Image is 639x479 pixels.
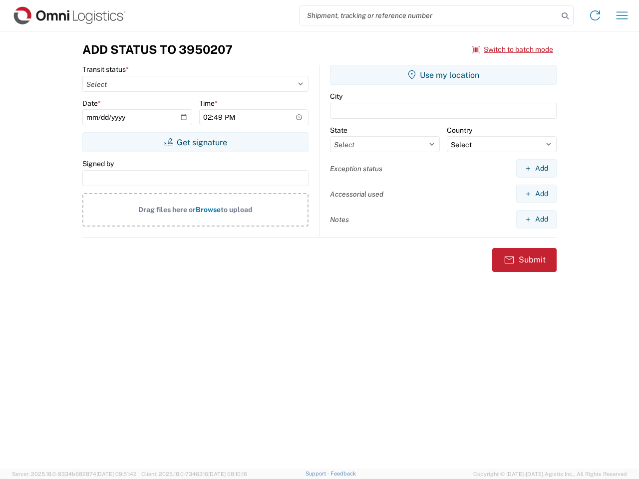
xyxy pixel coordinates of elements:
[82,159,114,168] label: Signed by
[82,99,101,108] label: Date
[472,41,553,58] button: Switch to batch mode
[306,471,330,477] a: Support
[330,215,349,224] label: Notes
[196,206,221,214] span: Browse
[138,206,196,214] span: Drag files here or
[330,65,557,85] button: Use my location
[330,126,347,135] label: State
[199,99,218,108] label: Time
[492,248,557,272] button: Submit
[516,159,557,178] button: Add
[447,126,472,135] label: Country
[141,471,247,477] span: Client: 2025.18.0-7346316
[12,471,137,477] span: Server: 2025.18.0-9334b682874
[96,471,137,477] span: [DATE] 09:51:42
[82,65,129,74] label: Transit status
[330,190,383,199] label: Accessorial used
[300,6,558,25] input: Shipment, tracking or reference number
[330,471,356,477] a: Feedback
[330,164,382,173] label: Exception status
[208,471,247,477] span: [DATE] 08:10:16
[82,132,309,152] button: Get signature
[473,470,627,479] span: Copyright © [DATE]-[DATE] Agistix Inc., All Rights Reserved
[516,210,557,229] button: Add
[330,92,342,101] label: City
[516,185,557,203] button: Add
[221,206,253,214] span: to upload
[82,42,233,57] h3: Add Status to 3950207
